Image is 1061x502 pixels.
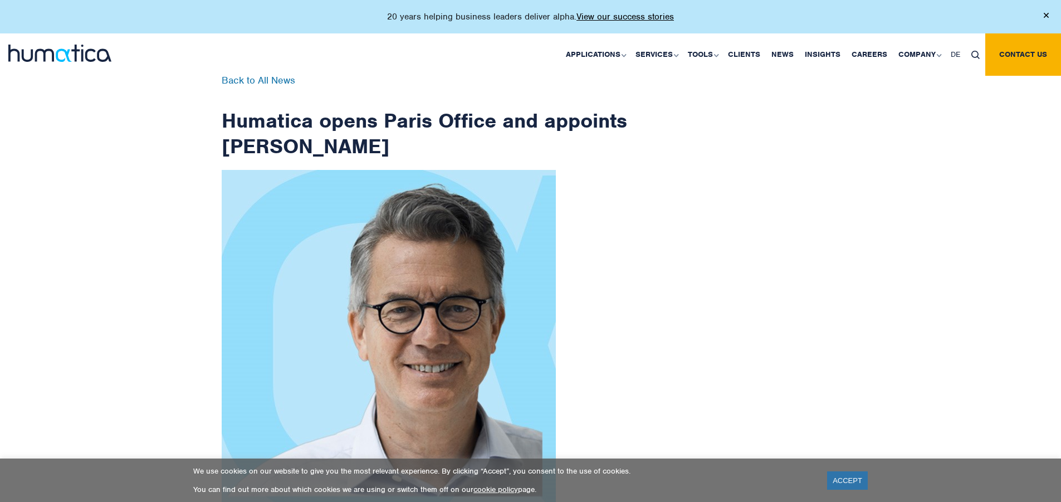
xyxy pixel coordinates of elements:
img: logo [8,45,111,62]
p: 20 years helping business leaders deliver alpha. [387,11,674,22]
a: Clients [722,33,766,76]
a: DE [945,33,966,76]
a: Contact us [985,33,1061,76]
a: View our success stories [576,11,674,22]
img: search_icon [971,51,980,59]
a: Tools [682,33,722,76]
a: News [766,33,799,76]
a: Services [630,33,682,76]
p: We use cookies on our website to give you the most relevant experience. By clicking “Accept”, you... [193,466,813,476]
a: Applications [560,33,630,76]
a: Insights [799,33,846,76]
p: You can find out more about which cookies we are using or switch them off on our page. [193,485,813,494]
h1: Humatica opens Paris Office and appoints [PERSON_NAME] [222,76,628,159]
a: Back to All News [222,74,295,86]
span: DE [951,50,960,59]
a: cookie policy [473,485,518,494]
a: ACCEPT [827,471,868,490]
a: Company [893,33,945,76]
a: Careers [846,33,893,76]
